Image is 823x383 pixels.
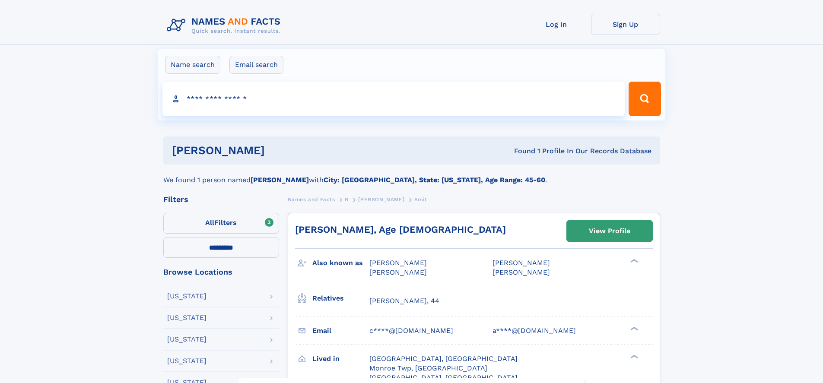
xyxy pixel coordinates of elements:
[628,354,639,359] div: ❯
[628,326,639,331] div: ❯
[567,221,652,241] a: View Profile
[369,296,439,306] a: [PERSON_NAME], 44
[369,259,427,267] span: [PERSON_NAME]
[163,196,279,203] div: Filters
[493,268,550,276] span: [PERSON_NAME]
[369,374,518,382] span: [GEOGRAPHIC_DATA], [GEOGRAPHIC_DATA]
[589,221,630,241] div: View Profile
[522,14,591,35] a: Log In
[251,176,309,184] b: [PERSON_NAME]
[288,194,335,205] a: Names and Facts
[229,56,283,74] label: Email search
[628,258,639,264] div: ❯
[414,196,427,203] span: Amit
[493,259,550,267] span: [PERSON_NAME]
[172,145,390,156] h1: [PERSON_NAME]
[591,14,660,35] a: Sign Up
[163,213,279,234] label: Filters
[345,194,349,205] a: B
[324,176,545,184] b: City: [GEOGRAPHIC_DATA], State: [US_STATE], Age Range: 45-60
[312,351,369,366] h3: Lived in
[162,82,625,116] input: search input
[163,268,279,276] div: Browse Locations
[345,196,349,203] span: B
[163,14,288,37] img: Logo Names and Facts
[165,56,220,74] label: Name search
[167,358,207,364] div: [US_STATE]
[389,146,651,156] div: Found 1 Profile In Our Records Database
[205,218,214,227] span: All
[358,196,404,203] span: [PERSON_NAME]
[167,314,207,321] div: [US_STATE]
[312,323,369,338] h3: Email
[369,364,487,372] span: Monroe Twp, [GEOGRAPHIC_DATA]
[163,165,660,185] div: We found 1 person named with .
[358,194,404,205] a: [PERSON_NAME]
[312,291,369,306] h3: Relatives
[369,268,427,276] span: [PERSON_NAME]
[629,82,661,116] button: Search Button
[167,336,207,343] div: [US_STATE]
[369,355,518,363] span: [GEOGRAPHIC_DATA], [GEOGRAPHIC_DATA]
[312,256,369,270] h3: Also known as
[167,293,207,300] div: [US_STATE]
[295,224,506,235] a: [PERSON_NAME], Age [DEMOGRAPHIC_DATA]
